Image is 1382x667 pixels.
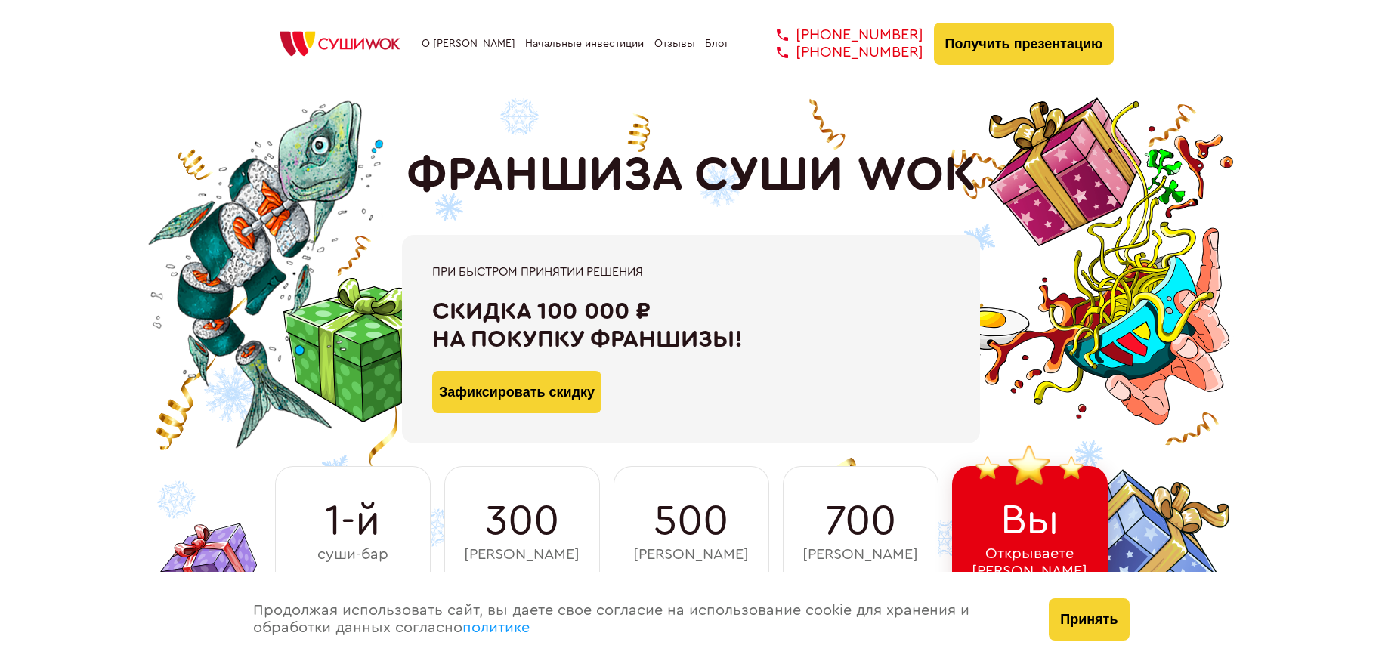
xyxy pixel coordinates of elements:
[633,546,749,564] span: [PERSON_NAME]
[432,298,950,354] div: Скидка 100 000 ₽ на покупку франшизы!
[464,546,580,564] span: [PERSON_NAME]
[432,371,601,413] button: Зафиксировать скидку
[1049,598,1129,641] button: Принять
[705,38,729,50] a: Блог
[485,497,559,545] span: 300
[825,497,896,545] span: 700
[654,497,728,545] span: 500
[654,38,695,50] a: Отзывы
[317,546,388,564] span: суши-бар
[525,38,644,50] a: Начальные инвестиции
[754,44,923,61] a: [PHONE_NUMBER]
[268,27,412,60] img: СУШИWOK
[238,572,1034,667] div: Продолжая использовать сайт, вы даете свое согласие на использование cookie для хранения и обрабо...
[1000,496,1059,545] span: Вы
[754,26,923,44] a: [PHONE_NUMBER]
[407,147,976,203] h1: ФРАНШИЗА СУШИ WOK
[432,265,950,279] div: При быстром принятии решения
[934,23,1115,65] button: Получить презентацию
[462,620,530,635] a: политике
[972,545,1087,580] span: Открываете [PERSON_NAME]
[422,38,515,50] a: О [PERSON_NAME]
[325,497,380,545] span: 1-й
[802,546,918,564] span: [PERSON_NAME]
